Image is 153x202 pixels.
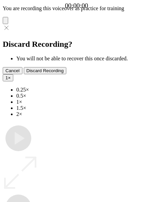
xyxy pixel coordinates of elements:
p: You are recording this voiceover as practice for training [3,5,150,12]
button: 1× [3,74,13,81]
a: 00:00:00 [65,2,88,9]
h2: Discard Recording? [3,40,150,49]
button: Cancel [3,67,22,74]
button: Discard Recording [24,67,67,74]
li: You will not be able to recover this once discarded. [16,56,150,62]
li: 1× [16,99,150,105]
li: 0.25× [16,87,150,93]
li: 0.5× [16,93,150,99]
span: 1 [5,75,8,80]
li: 2× [16,111,150,117]
li: 1.5× [16,105,150,111]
